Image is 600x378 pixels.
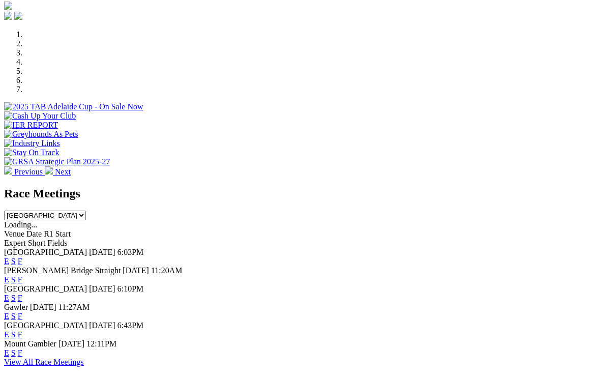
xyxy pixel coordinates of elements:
a: E [4,312,9,321]
span: [GEOGRAPHIC_DATA] [4,284,87,293]
img: chevron-left-pager-white.svg [4,166,12,175]
a: S [11,275,16,284]
span: [DATE] [89,321,115,330]
a: F [18,257,22,266]
a: View All Race Meetings [4,358,84,366]
a: S [11,312,16,321]
span: Previous [14,167,43,176]
a: E [4,330,9,339]
span: 6:43PM [117,321,144,330]
span: [DATE] [123,266,149,275]
span: Short [28,239,46,247]
img: Greyhounds As Pets [4,130,78,139]
span: Fields [47,239,67,247]
span: Date [26,229,42,238]
span: [GEOGRAPHIC_DATA] [4,321,87,330]
span: 11:20AM [151,266,183,275]
span: Expert [4,239,26,247]
span: 12:11PM [86,339,116,348]
a: E [4,294,9,302]
img: Industry Links [4,139,60,148]
a: F [18,330,22,339]
img: 2025 TAB Adelaide Cup - On Sale Now [4,102,143,111]
span: [DATE] [89,284,115,293]
span: [DATE] [89,248,115,256]
a: S [11,330,16,339]
img: Stay On Track [4,148,59,157]
a: S [11,294,16,302]
span: [PERSON_NAME] Bridge Straight [4,266,121,275]
span: Next [55,167,71,176]
img: GRSA Strategic Plan 2025-27 [4,157,110,166]
img: chevron-right-pager-white.svg [45,166,53,175]
span: 6:10PM [117,284,144,293]
a: S [11,348,16,357]
a: F [18,294,22,302]
a: Previous [4,167,45,176]
a: F [18,348,22,357]
span: Venue [4,229,24,238]
img: IER REPORT [4,121,58,130]
span: R1 Start [44,229,71,238]
a: E [4,348,9,357]
a: Next [45,167,71,176]
a: S [11,257,16,266]
a: E [4,275,9,284]
h2: Race Meetings [4,187,596,200]
span: 6:03PM [117,248,144,256]
span: 11:27AM [58,303,90,311]
a: F [18,312,22,321]
span: [DATE] [58,339,85,348]
img: Cash Up Your Club [4,111,76,121]
a: F [18,275,22,284]
span: Mount Gambier [4,339,56,348]
span: Loading... [4,220,37,229]
img: twitter.svg [14,12,22,20]
span: [GEOGRAPHIC_DATA] [4,248,87,256]
img: facebook.svg [4,12,12,20]
a: E [4,257,9,266]
img: logo-grsa-white.png [4,2,12,10]
span: Gawler [4,303,28,311]
span: [DATE] [30,303,56,311]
